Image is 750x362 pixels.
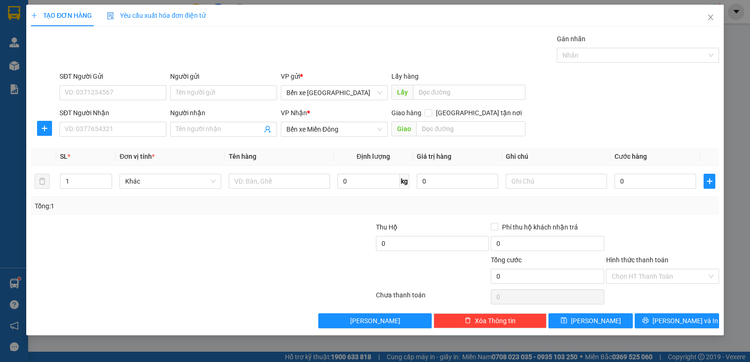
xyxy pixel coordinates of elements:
span: [PERSON_NAME] [571,316,621,326]
span: Xóa Thông tin [475,316,516,326]
span: [GEOGRAPHIC_DATA] tận nơi [432,108,525,118]
span: plus [31,12,37,19]
span: user-add [264,126,271,133]
div: Người nhận [170,108,277,118]
span: SL [60,153,67,160]
input: VD: Bàn, Ghế [229,174,330,189]
button: printer[PERSON_NAME] và In [635,313,719,328]
div: VP gửi [281,71,388,81]
div: Chưa thanh toán [375,290,490,306]
span: Thu Hộ [376,223,397,231]
span: Khác [125,174,215,188]
span: Tên hàng [229,153,256,160]
span: Bến xe Quảng Ngãi [286,86,382,100]
span: [PERSON_NAME] [350,316,400,326]
span: Tổng cước [491,256,522,264]
span: TẠO ĐƠN HÀNG [31,12,92,19]
span: Giao [391,121,416,136]
span: plus [704,177,715,185]
button: deleteXóa Thông tin [434,313,547,328]
span: Giá trị hàng [417,153,451,160]
span: Giao hàng [391,109,421,117]
span: Định lượng [357,153,390,160]
span: delete [465,317,471,325]
span: plus [37,125,52,132]
label: Gán nhãn [557,35,585,43]
span: Cước hàng [615,153,647,160]
img: icon [107,12,114,20]
input: 0 [417,174,498,189]
div: SĐT Người Nhận [60,108,166,118]
button: save[PERSON_NAME] [548,313,633,328]
label: Hình thức thanh toán [606,256,668,264]
div: SĐT Người Gửi [60,71,166,81]
button: [PERSON_NAME] [318,313,431,328]
span: Bến xe Miền Đông [286,122,382,136]
span: Phí thu hộ khách nhận trả [498,222,582,232]
span: printer [642,317,649,325]
span: Đơn vị tính [120,153,155,160]
button: Close [697,5,724,31]
span: [PERSON_NAME] và In [652,316,718,326]
span: VP Nhận [281,109,307,117]
div: Người gửi [170,71,277,81]
input: Ghi Chú [506,174,607,189]
th: Ghi chú [502,148,611,166]
span: close [707,14,714,21]
div: Tổng: 1 [35,201,290,211]
span: Lấy [391,85,413,100]
span: Lấy hàng [391,73,419,80]
span: kg [400,174,409,189]
input: Dọc đường [413,85,526,100]
button: plus [37,121,52,136]
span: Yêu cầu xuất hóa đơn điện tử [107,12,206,19]
button: plus [704,174,715,189]
input: Dọc đường [416,121,526,136]
button: delete [35,174,50,189]
span: save [561,317,567,325]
